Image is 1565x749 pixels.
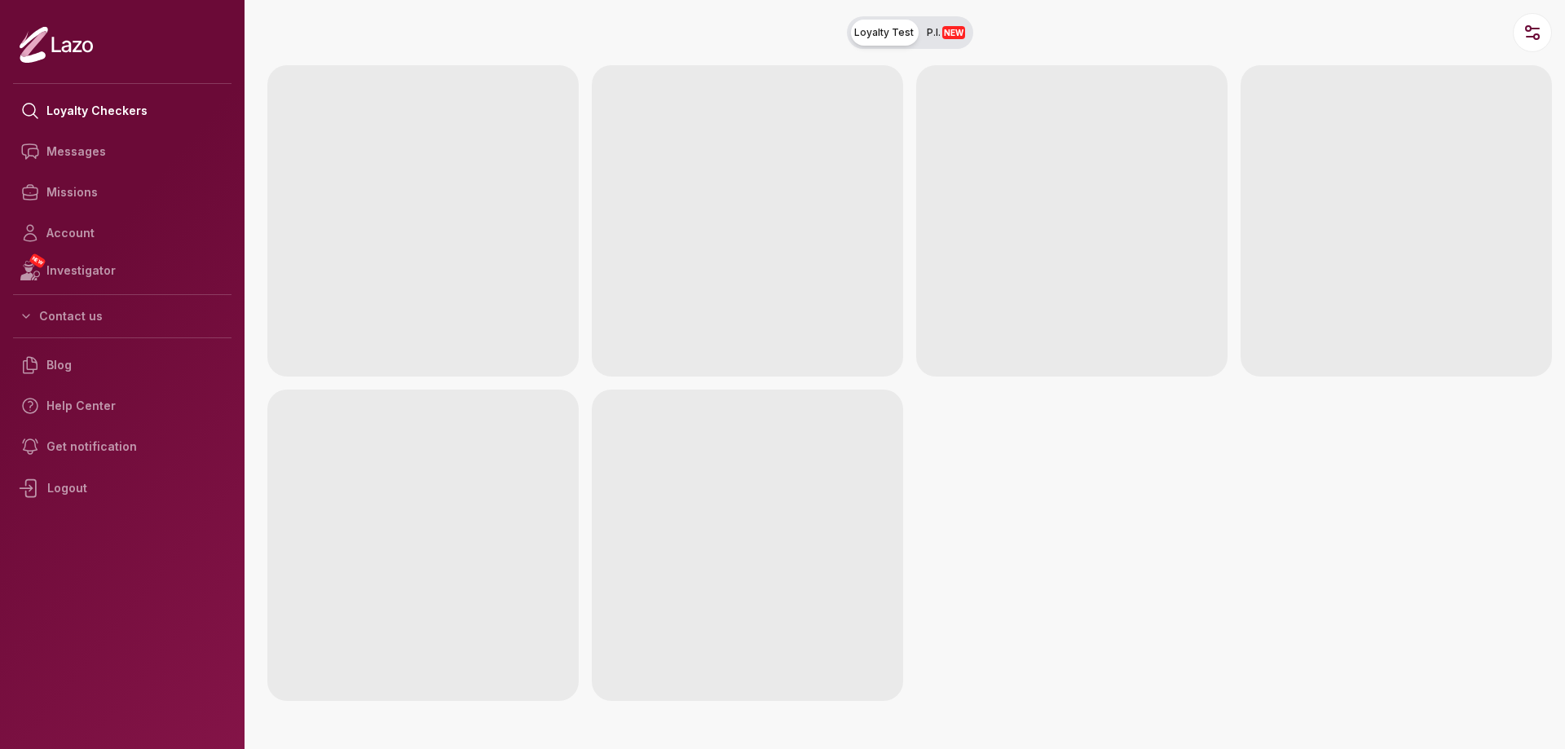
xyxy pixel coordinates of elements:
a: Account [13,213,231,253]
span: NEW [942,26,965,39]
a: Loyalty Checkers [13,90,231,131]
a: Blog [13,345,231,386]
div: Logout [13,467,231,509]
button: Contact us [13,302,231,331]
span: Loyalty Test [854,26,914,39]
a: Get notification [13,426,231,467]
span: NEW [29,253,46,269]
a: Missions [13,172,231,213]
span: P.I. [927,26,965,39]
a: Messages [13,131,231,172]
a: Help Center [13,386,231,426]
a: NEWInvestigator [13,253,231,288]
